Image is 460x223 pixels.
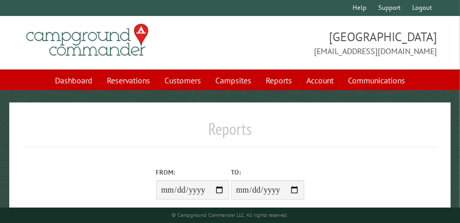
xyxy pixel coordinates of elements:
a: Communications [342,71,411,90]
a: Reports [260,71,298,90]
h1: Reports [23,119,437,147]
small: © Campground Commander LLC. All rights reserved. [172,212,288,218]
a: Campsites [209,71,257,90]
label: To: [231,167,304,177]
a: Reservations [101,71,156,90]
a: Dashboard [49,71,99,90]
img: Campground Commander [23,20,152,60]
a: Account [300,71,340,90]
span: [GEOGRAPHIC_DATA] [EMAIL_ADDRESS][DOMAIN_NAME] [230,28,437,57]
label: From: [156,167,229,177]
a: Customers [158,71,207,90]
